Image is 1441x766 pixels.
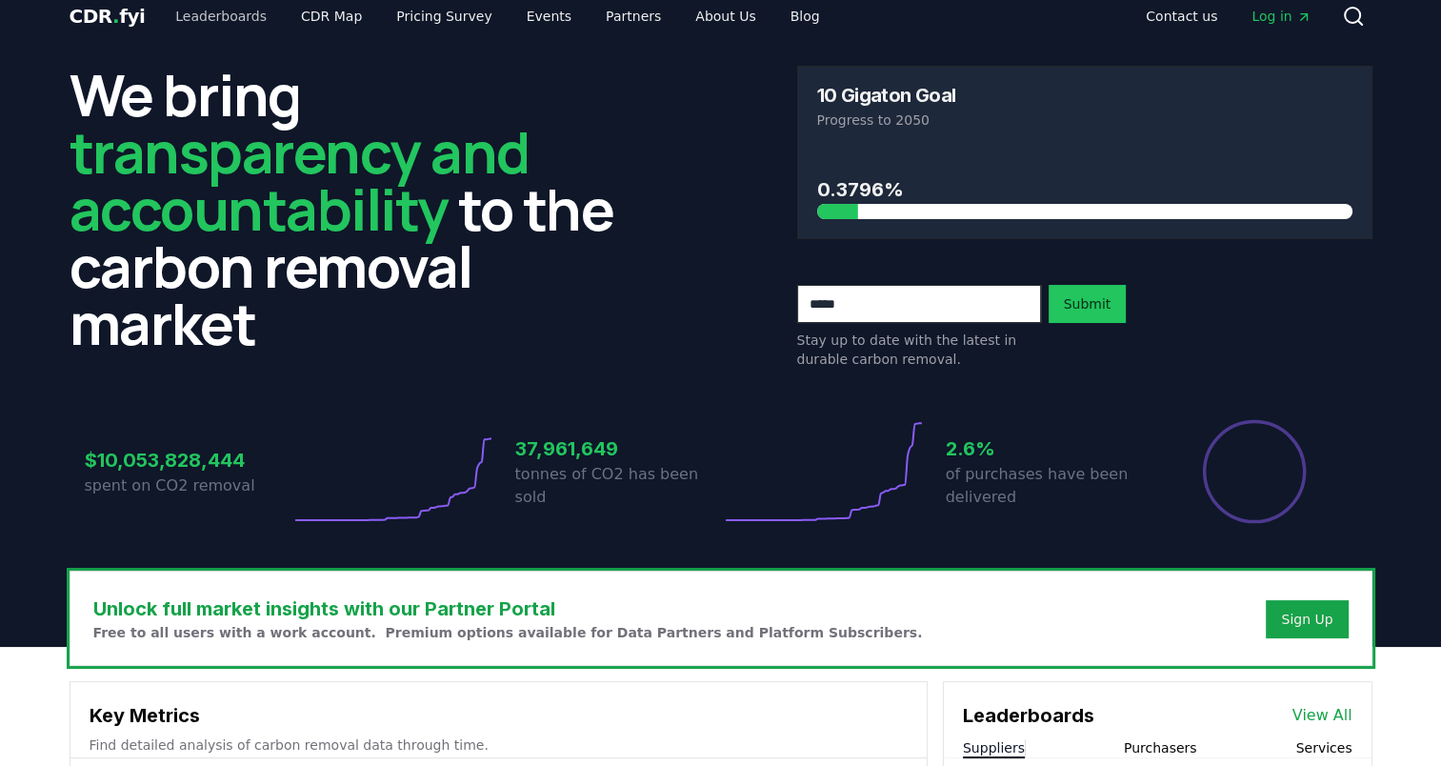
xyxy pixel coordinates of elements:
h3: Leaderboards [963,701,1094,730]
h3: Unlock full market insights with our Partner Portal [93,595,923,623]
span: transparency and accountability [70,112,530,248]
button: Suppliers [963,738,1025,757]
h3: 37,961,649 [515,434,721,463]
button: Purchasers [1124,738,1197,757]
h2: We bring to the carbon removal market [70,66,645,352]
h3: 0.3796% [817,175,1352,204]
h3: 2.6% [946,434,1151,463]
p: of purchases have been delivered [946,463,1151,509]
a: CDR.fyi [70,3,146,30]
a: View All [1292,704,1352,727]
h3: Key Metrics [90,701,908,730]
button: Submit [1049,285,1127,323]
button: Sign Up [1266,600,1348,638]
h3: 10 Gigaton Goal [817,86,956,105]
p: spent on CO2 removal [85,474,290,497]
span: . [112,5,119,28]
span: CDR fyi [70,5,146,28]
button: Services [1295,738,1351,757]
p: Find detailed analysis of carbon removal data through time. [90,736,908,755]
p: Stay up to date with the latest in durable carbon removal. [797,331,1041,369]
span: Log in [1251,7,1311,26]
p: Free to all users with a work account. Premium options available for Data Partners and Platform S... [93,623,923,642]
p: Progress to 2050 [817,111,1352,130]
p: tonnes of CO2 has been sold [515,463,721,509]
a: Sign Up [1281,610,1332,629]
h3: $10,053,828,444 [85,446,290,474]
div: Percentage of sales delivered [1201,418,1308,525]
